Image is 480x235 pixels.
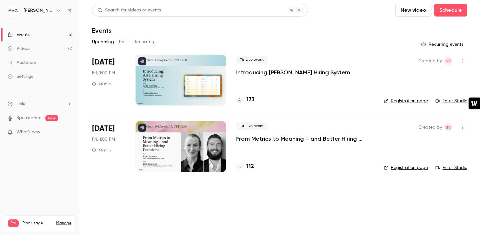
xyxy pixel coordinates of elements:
[418,39,467,50] button: Recurring events
[119,37,128,47] button: Past
[236,122,268,130] span: Live event
[92,57,115,67] span: [DATE]
[92,55,125,105] div: Oct 10 Fri, 1:00 PM (Europe/Stockholm)
[8,31,30,38] div: Events
[8,219,19,227] span: Pro
[444,57,452,65] span: Sara Vinell
[92,81,111,86] div: 45 min
[92,121,125,172] div: Oct 17 Fri, 1:00 PM (Europe/Stockholm)
[17,129,40,136] span: What's new
[246,162,254,171] h4: 112
[23,221,52,226] span: Plan usage
[17,115,42,121] a: SpeakerHub
[384,164,428,171] a: Registration page
[236,96,255,104] a: 173
[436,98,467,104] a: Enter Studio
[92,70,115,76] span: Fri, 1:00 PM
[446,57,451,65] span: SV
[8,100,72,107] li: help-dropdown-opener
[8,45,30,52] div: Videos
[45,115,58,121] span: new
[97,7,161,14] div: Search for videos or events
[436,164,467,171] a: Enter Studio
[246,96,255,104] h4: 173
[133,37,155,47] button: Recurring
[395,4,431,17] button: New video
[92,136,115,143] span: Fri, 1:00 PM
[236,135,374,143] a: From Metrics to Meaning – and Better Hiring Decisions
[236,162,254,171] a: 112
[92,37,114,47] button: Upcoming
[23,7,53,14] h6: [PERSON_NAME] Labs
[92,148,111,153] div: 45 min
[92,124,115,134] span: [DATE]
[17,100,26,107] span: Help
[384,98,428,104] a: Registration page
[434,4,467,17] button: Schedule
[446,124,451,131] span: SV
[56,221,71,226] a: Manage
[8,59,36,66] div: Audience
[8,5,18,16] img: Alva Labs
[92,27,111,34] h1: Events
[236,56,268,64] span: Live event
[8,73,33,80] div: Settings
[444,124,452,131] span: Sara Vinell
[236,69,350,76] a: Introducing [PERSON_NAME] Hiring System
[418,124,442,131] span: Created by
[418,57,442,65] span: Created by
